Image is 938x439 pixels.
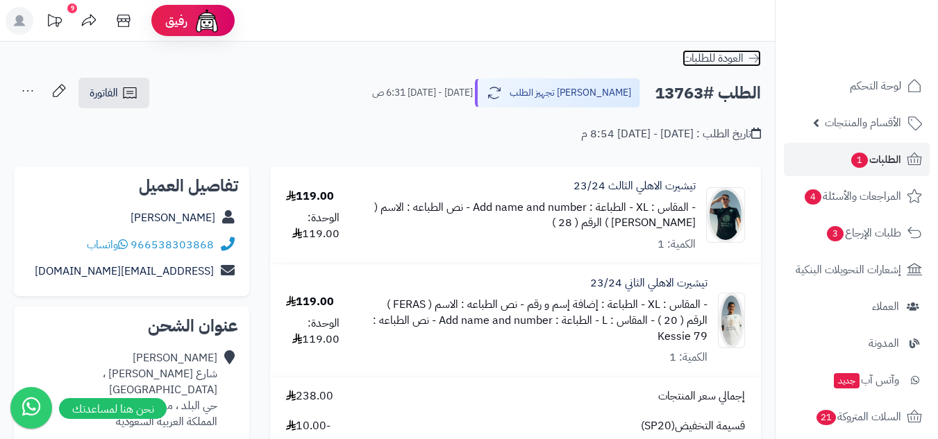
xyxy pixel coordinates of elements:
h2: عنوان الشحن [25,318,238,334]
small: - الطباعة : إضافة إسم و رقم [527,296,645,313]
img: logo-2.png [844,37,925,66]
small: - نص الطباعه : الاسم ( [PERSON_NAME] ) الرقم ( 28 ) [374,199,696,232]
a: وآتس آبجديد [784,363,930,397]
span: العملاء [872,297,899,316]
a: لوحة التحكم [784,69,930,103]
a: السلات المتروكة21 [784,400,930,433]
a: الطلبات1 [784,143,930,176]
span: الأقسام والمنتجات [825,113,901,132]
span: العودة للطلبات [682,50,744,67]
span: رفيق [165,12,187,29]
span: قسيمة التخفيض(SP20) [641,418,745,434]
a: 966538303868 [131,236,214,253]
button: [PERSON_NAME] تجهيز الطلب [475,78,640,107]
a: تيشيرت الاهلي الثالث 23/24 [573,178,696,194]
a: المدونة [784,327,930,360]
span: إشعارات التحويلات البنكية [796,260,901,279]
span: -10.00 [286,418,330,434]
a: الفاتورة [78,78,149,108]
span: لوحة التحكم [850,76,901,96]
small: - نص الطباعه : الاسم ( FERAS ) الرقم ( 20 ) [387,296,707,329]
small: - المقاس : XL [636,199,696,216]
h2: تفاصيل العميل [25,178,238,194]
span: 1 [851,153,868,168]
span: 238.00 [286,388,333,404]
small: - الطباعة : Add name and number [439,312,599,329]
span: المراجعات والأسئلة [803,187,901,206]
img: ai-face.png [193,7,221,35]
a: [PERSON_NAME] [131,209,215,226]
div: 119.00 [286,189,334,205]
span: الطلبات [850,150,901,169]
span: السلات المتروكة [815,407,901,427]
span: المدونة [869,334,899,353]
a: [EMAIL_ADDRESS][DOMAIN_NAME] [35,263,214,279]
small: [DATE] - [DATE] 6:31 ص [372,86,473,100]
span: 3 [827,226,844,241]
span: الفاتورة [90,85,118,101]
small: - نص الطباعه : Kessie 79 [373,312,707,345]
small: - المقاس : XL [648,296,707,313]
span: 21 [816,410,836,425]
span: جديد [834,373,860,388]
a: العملاء [784,290,930,323]
a: تحديثات المنصة [37,7,72,38]
a: إشعارات التحويلات البنكية [784,253,930,286]
small: - المقاس : L [602,312,655,329]
span: طلبات الإرجاع [826,223,901,243]
div: تاريخ الطلب : [DATE] - [DATE] 8:54 م [581,126,761,142]
div: الوحدة: 119.00 [286,210,340,242]
img: 1692239597-821e4643-d21c-4eea-be24-6a69c577d5f9-90x90.jpg [707,187,744,243]
div: [PERSON_NAME] شارع [PERSON_NAME] ، [GEOGRAPHIC_DATA] حي البلد ، محايل عسير المملكة العربية السعودية [25,350,217,429]
a: واتساب [87,236,128,253]
h2: الطلب #13763 [655,79,761,107]
a: طلبات الإرجاع3 [784,216,930,250]
span: إجمالي سعر المنتجات [658,388,745,404]
a: تيشيرت الاهلي الثاني 23/24 [590,275,707,291]
a: العودة للطلبات [682,50,761,67]
div: الكمية: 1 [658,236,696,252]
span: 4 [805,189,821,205]
div: الكمية: 1 [669,350,707,365]
a: المراجعات والأسئلة4 [784,180,930,213]
div: 9 [67,3,77,13]
img: 1692237901-21cb6d87-a4c8-47e1-978a-f312b955241f-90x90.jpg [719,293,744,348]
div: الوحدة: 119.00 [286,316,340,347]
span: وآتس آب [832,370,899,390]
small: - الطباعة : Add name and number [473,199,633,216]
div: 119.00 [286,294,334,310]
